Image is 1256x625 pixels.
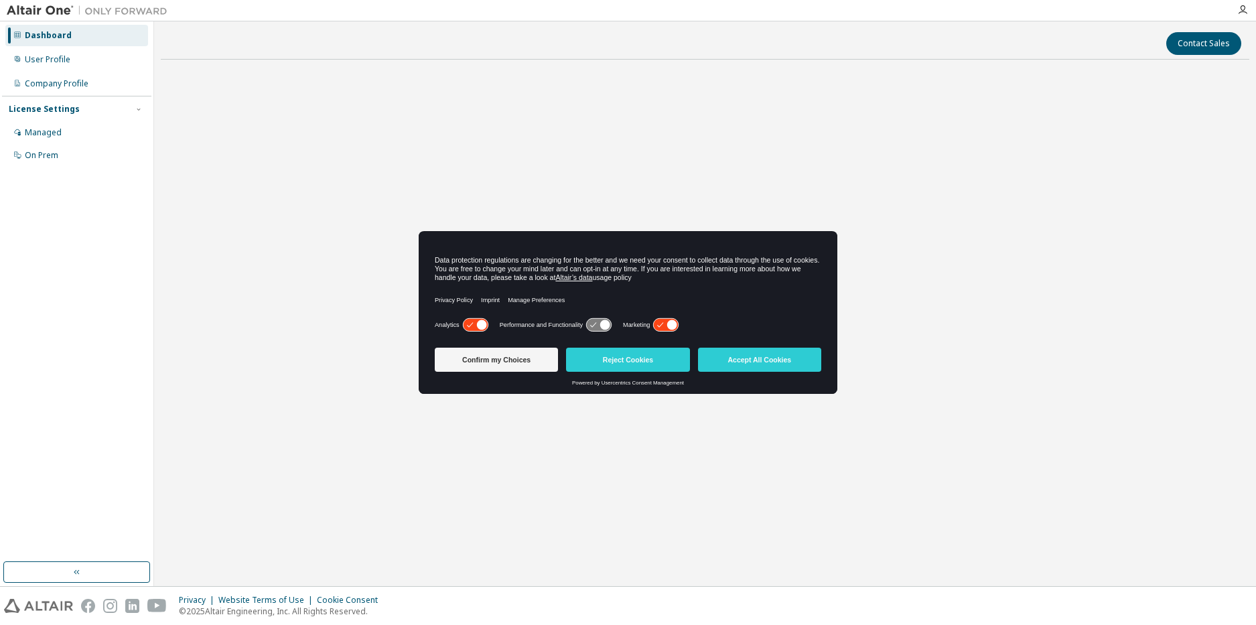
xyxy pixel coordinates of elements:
img: youtube.svg [147,599,167,613]
div: Company Profile [25,78,88,89]
div: Privacy [179,595,218,606]
img: Altair One [7,4,174,17]
div: Dashboard [25,30,72,41]
img: linkedin.svg [125,599,139,613]
div: Website Terms of Use [218,595,317,606]
p: © 2025 Altair Engineering, Inc. All Rights Reserved. [179,606,386,617]
div: User Profile [25,54,70,65]
div: License Settings [9,104,80,115]
img: instagram.svg [103,599,117,613]
button: Contact Sales [1166,32,1241,55]
img: altair_logo.svg [4,599,73,613]
div: Managed [25,127,62,138]
div: Cookie Consent [317,595,386,606]
div: On Prem [25,150,58,161]
img: facebook.svg [81,599,95,613]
